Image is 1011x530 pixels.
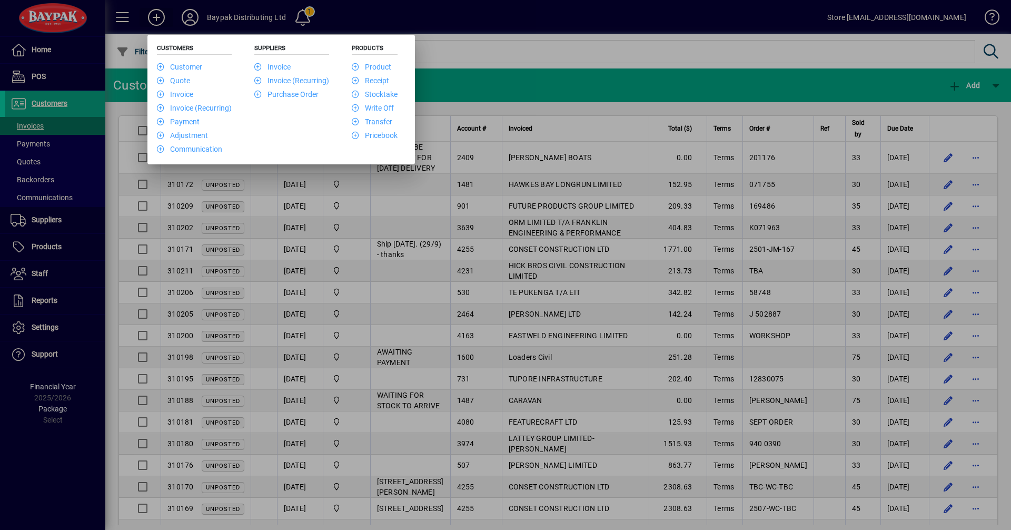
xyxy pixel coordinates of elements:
[157,131,208,140] a: Adjustment
[157,44,232,55] h5: Customers
[254,76,329,85] a: Invoice (Recurring)
[352,63,391,71] a: Product
[157,76,190,85] a: Quote
[352,117,392,126] a: Transfer
[352,44,398,55] h5: Products
[352,76,389,85] a: Receipt
[157,90,193,99] a: Invoice
[157,117,200,126] a: Payment
[157,63,202,71] a: Customer
[157,104,232,112] a: Invoice (Recurring)
[352,90,398,99] a: Stocktake
[254,63,291,71] a: Invoice
[157,145,222,153] a: Communication
[254,90,319,99] a: Purchase Order
[352,104,394,112] a: Write Off
[254,44,329,55] h5: Suppliers
[352,131,398,140] a: Pricebook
